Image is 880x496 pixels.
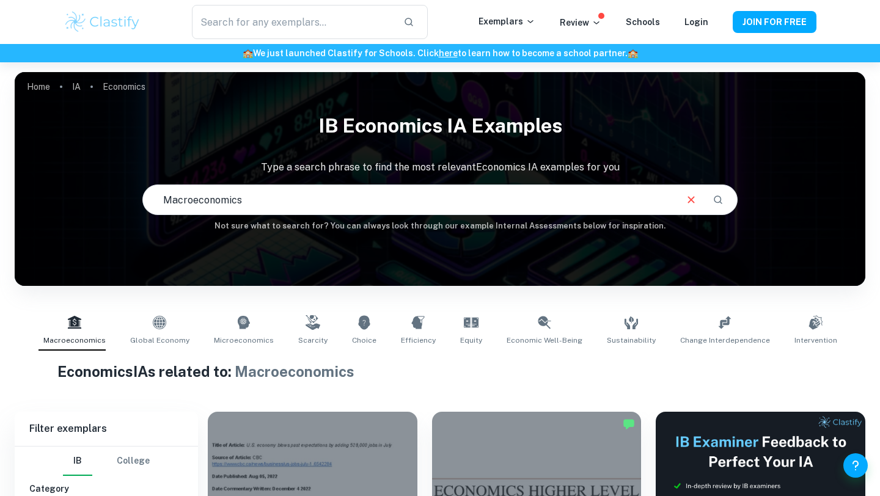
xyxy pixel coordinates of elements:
img: Marked [623,418,635,430]
button: College [117,447,150,476]
span: Macroeconomics [235,363,354,380]
p: Review [560,16,601,29]
img: Clastify logo [64,10,141,34]
span: 🏫 [628,48,638,58]
a: Login [684,17,708,27]
span: Intervention [794,335,837,346]
h1: Economics IAs related to: [57,360,823,382]
h6: We just launched Clastify for Schools. Click to learn how to become a school partner. [2,46,878,60]
a: IA [72,78,81,95]
p: Exemplars [479,15,535,28]
span: Microeconomics [214,335,274,346]
span: Efficiency [401,335,436,346]
span: 🏫 [243,48,253,58]
a: here [439,48,458,58]
span: Global Economy [130,335,189,346]
span: Scarcity [298,335,328,346]
span: Economic Well-Being [507,335,582,346]
button: Search [708,189,728,210]
p: Type a search phrase to find the most relevant Economics IA examples for you [15,160,865,175]
button: Help and Feedback [843,453,868,478]
button: IB [63,447,92,476]
button: Clear [680,188,703,211]
span: Sustainability [607,335,656,346]
input: E.g. smoking and tax, tariffs, global economy... [143,183,675,217]
div: Filter type choice [63,447,150,476]
p: Economics [103,80,145,93]
input: Search for any exemplars... [192,5,394,39]
button: JOIN FOR FREE [733,11,816,33]
h6: Not sure what to search for? You can always look through our example Internal Assessments below f... [15,220,865,232]
span: Change Interdependence [680,335,770,346]
h6: Category [29,482,183,495]
span: Macroeconomics [43,335,106,346]
h6: Filter exemplars [15,412,198,446]
span: Choice [352,335,376,346]
span: Equity [460,335,482,346]
a: Home [27,78,50,95]
a: Schools [626,17,660,27]
h1: IB Economics IA examples [15,106,865,145]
